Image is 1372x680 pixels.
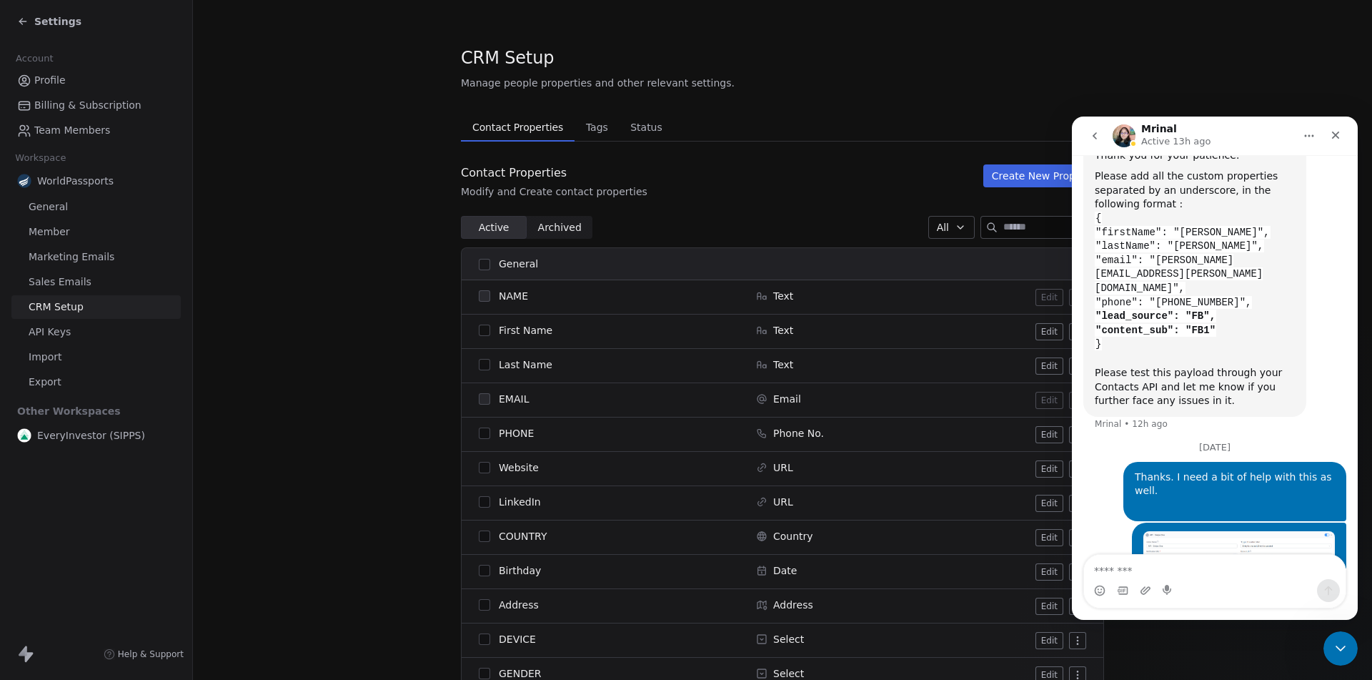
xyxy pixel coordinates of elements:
[1035,632,1063,649] button: Edit
[773,495,793,509] span: URL
[773,323,793,337] span: Text
[499,289,528,303] span: NAME
[499,257,538,272] span: General
[11,370,181,394] a: Export
[29,325,71,340] span: API Keys
[467,117,569,137] span: Contact Properties
[68,468,79,480] button: Upload attachment
[37,174,114,188] span: WorldPassports
[37,428,145,443] span: EveryInvestor (SIPPS)
[34,14,81,29] span: Settings
[580,117,614,137] span: Tags
[12,438,274,463] textarea: Message…
[1035,598,1063,615] button: Edit
[773,460,793,475] span: URL
[34,123,110,138] span: Team Members
[29,275,91,290] span: Sales Emails
[11,270,181,294] a: Sales Emails
[11,245,181,269] a: Marketing Emails
[625,117,668,137] span: Status
[461,164,647,182] div: Contact Properties
[29,300,84,315] span: CRM Setup
[11,220,181,244] a: Member
[461,184,647,199] div: Modify and Create contact properties
[1035,460,1063,478] button: Edit
[773,632,804,646] span: Select
[499,598,539,612] span: Address
[17,428,31,443] img: EI.png
[1035,529,1063,546] button: Edit
[104,649,184,660] a: Help & Support
[499,323,552,337] span: First Name
[11,295,181,319] a: CRM Setup
[11,320,181,344] a: API Keys
[499,495,541,509] span: LinkedIn
[1035,563,1063,581] button: Edit
[983,164,1104,187] button: Create New Property
[773,392,801,406] span: Email
[11,345,181,369] a: Import
[937,220,949,235] span: All
[29,375,61,390] span: Export
[29,225,70,240] span: Member
[11,195,181,219] a: General
[34,73,66,88] span: Profile
[499,563,541,578] span: Birthday
[499,632,536,646] span: DEVICE
[245,463,268,486] button: Send a message…
[91,468,102,480] button: Start recording
[773,358,793,372] span: Text
[773,426,824,440] span: Phone No.
[1035,426,1063,443] button: Edit
[11,69,181,92] a: Profile
[17,174,31,188] img: favicon.webp
[11,406,274,553] div: Alex says…
[45,468,56,480] button: Gif picker
[1072,117,1358,620] iframe: Intercom live chat
[11,119,181,142] a: Team Members
[461,47,554,69] span: CRM Setup
[1323,631,1358,666] iframe: Intercom live chat
[9,48,59,69] span: Account
[1035,495,1063,512] button: Edit
[9,147,72,169] span: Workspace
[29,350,61,365] span: Import
[34,98,141,113] span: Billing & Subscription
[118,649,184,660] span: Help & Support
[499,529,547,543] span: COUNTRY
[499,460,539,475] span: Website
[11,94,181,117] a: Billing & Subscription
[773,529,813,543] span: Country
[29,250,114,265] span: Marketing Emails
[17,14,81,29] a: Settings
[22,468,34,480] button: Emoji picker
[29,199,68,215] span: General
[499,358,552,372] span: Last Name
[1035,289,1063,306] button: Edit
[499,426,534,440] span: PHONE
[11,400,126,423] span: Other Workspaces
[1035,323,1063,340] button: Edit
